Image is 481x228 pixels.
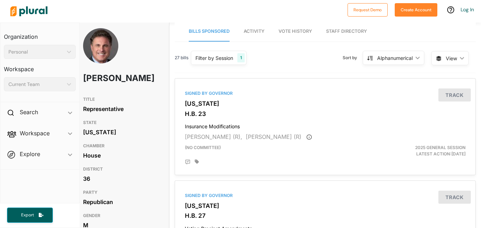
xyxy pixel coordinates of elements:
h2: Search [20,108,38,116]
div: Personal [8,48,64,56]
h3: H.B. 23 [185,110,466,117]
span: Sort by [343,55,363,61]
h3: Workspace [4,59,76,74]
span: [PERSON_NAME] (R), [185,133,242,140]
h3: GENDER [83,211,161,220]
h3: Organization [4,26,76,42]
div: Republican [83,197,161,207]
h3: [US_STATE] [185,100,466,107]
div: Current Team [8,81,64,88]
div: Representative [83,104,161,114]
img: Headshot of Jim Dunnigan [83,28,118,76]
a: Activity [244,21,264,42]
button: Export [7,208,53,223]
div: Add tags [195,159,199,164]
h3: PARTY [83,188,161,197]
h3: TITLE [83,95,161,104]
span: Vote History [279,29,312,34]
a: Create Account [395,6,437,13]
button: Track [438,88,471,101]
a: Bills Sponsored [189,21,230,42]
div: [US_STATE] [83,127,161,137]
a: Request Demo [348,6,388,13]
div: Filter by Session [195,54,233,62]
span: 2025 General Session [415,145,466,150]
span: [PERSON_NAME] (R) [246,133,301,140]
a: Staff Directory [326,21,367,42]
div: Add Position Statement [185,159,190,165]
div: Alphanumerical [377,54,413,62]
div: House [83,150,161,161]
h3: DISTRICT [83,165,161,173]
h3: CHAMBER [83,142,161,150]
h1: [PERSON_NAME] [83,68,130,89]
button: Request Demo [348,3,388,17]
a: Log In [461,6,474,13]
span: Export [16,212,39,218]
div: (no committee) [180,144,374,157]
button: Track [438,191,471,204]
span: Bills Sponsored [189,29,230,34]
h3: [US_STATE] [185,202,466,209]
div: Signed by Governor [185,192,466,199]
div: 1 [237,53,245,62]
h4: Insurance Modifications [185,120,466,130]
div: 36 [83,173,161,184]
a: Vote History [279,21,312,42]
button: Create Account [395,3,437,17]
span: Activity [244,29,264,34]
span: 27 bills [175,55,188,61]
div: Latest Action: [DATE] [374,144,471,157]
h3: H.B. 27 [185,212,466,219]
h3: STATE [83,118,161,127]
div: Signed by Governor [185,90,466,97]
span: View [446,55,457,62]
